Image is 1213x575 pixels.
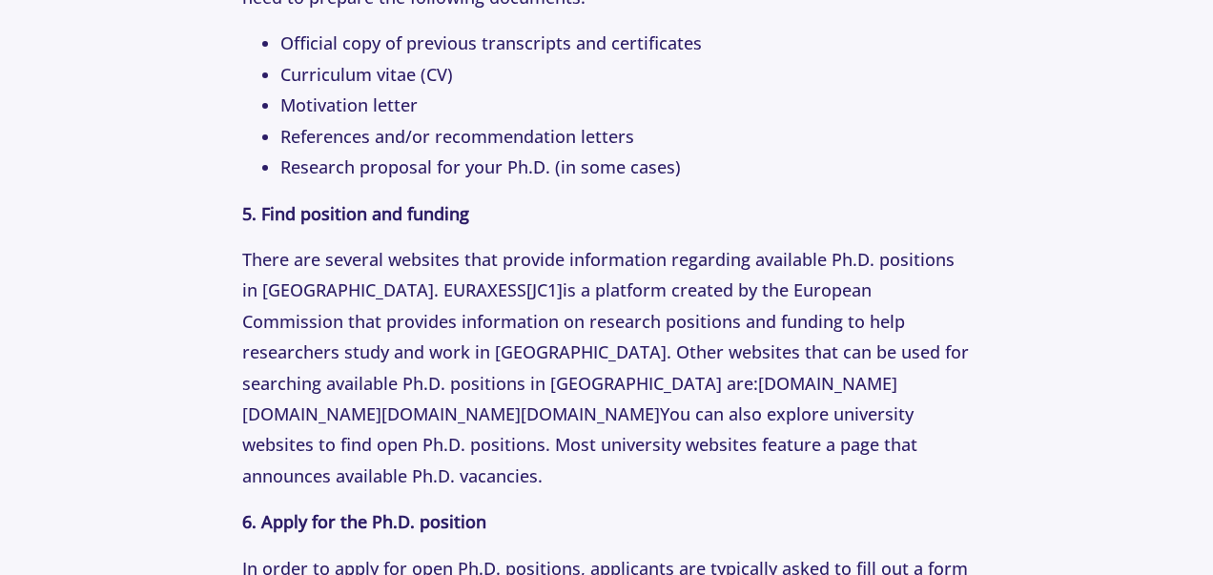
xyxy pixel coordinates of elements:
[526,278,563,301] a: [JC1]
[242,202,469,225] strong: 5. Find position and funding
[242,402,381,425] a: [DOMAIN_NAME]
[280,28,970,58] li: Official copy of previous transcripts and certificates
[242,510,486,533] strong: 6. Apply for the Ph.D. position
[280,90,970,120] li: Motivation letter
[381,402,521,425] a: [DOMAIN_NAME]
[280,152,970,182] li: Research proposal for your Ph.D. (in some cases)
[280,121,970,152] li: References and/or recommendation letters
[521,402,660,425] a: [DOMAIN_NAME]
[242,402,917,487] span: You can also explore university websites to find open Ph.D. positions. Most university websites f...
[280,59,970,90] li: Curriculum vitae (CV)
[242,248,955,301] span: There are several websites that provide information regarding available Ph.D. positions in [GEOGR...
[758,372,897,395] a: [DOMAIN_NAME]
[242,278,969,394] span: is a platform created by the European Commission that provides information on research positions ...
